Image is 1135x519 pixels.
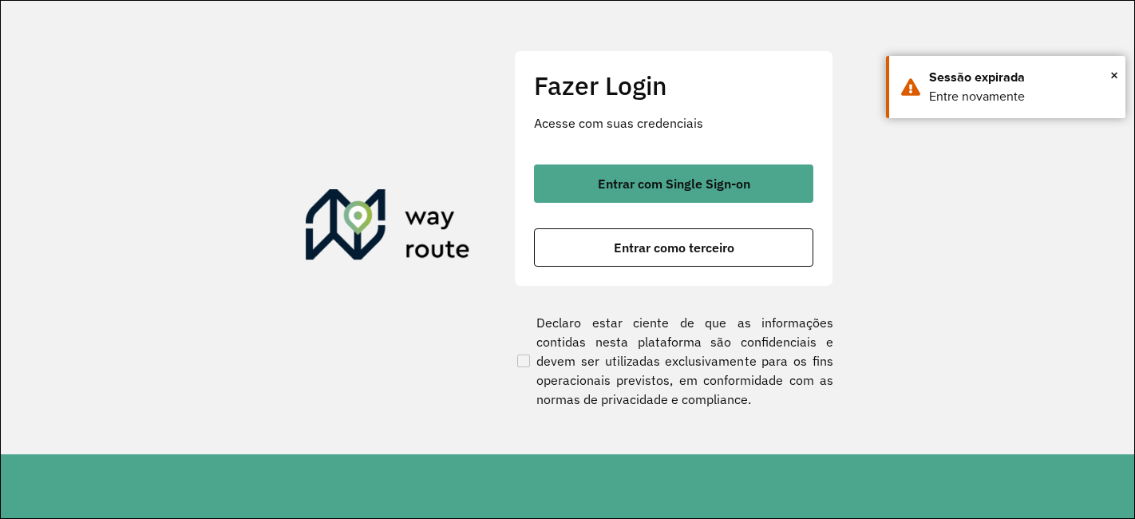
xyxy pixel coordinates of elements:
[534,164,813,203] button: button
[534,70,813,101] h2: Fazer Login
[929,87,1113,106] div: Entre novamente
[1110,63,1118,87] span: ×
[929,68,1113,87] div: Sessão expirada
[1110,63,1118,87] button: Close
[514,313,833,409] label: Declaro estar ciente de que as informações contidas nesta plataforma são confidenciais e devem se...
[534,113,813,133] p: Acesse com suas credenciais
[306,189,470,266] img: Roteirizador AmbevTech
[614,241,734,254] span: Entrar como terceiro
[534,228,813,267] button: button
[598,177,750,190] span: Entrar com Single Sign-on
